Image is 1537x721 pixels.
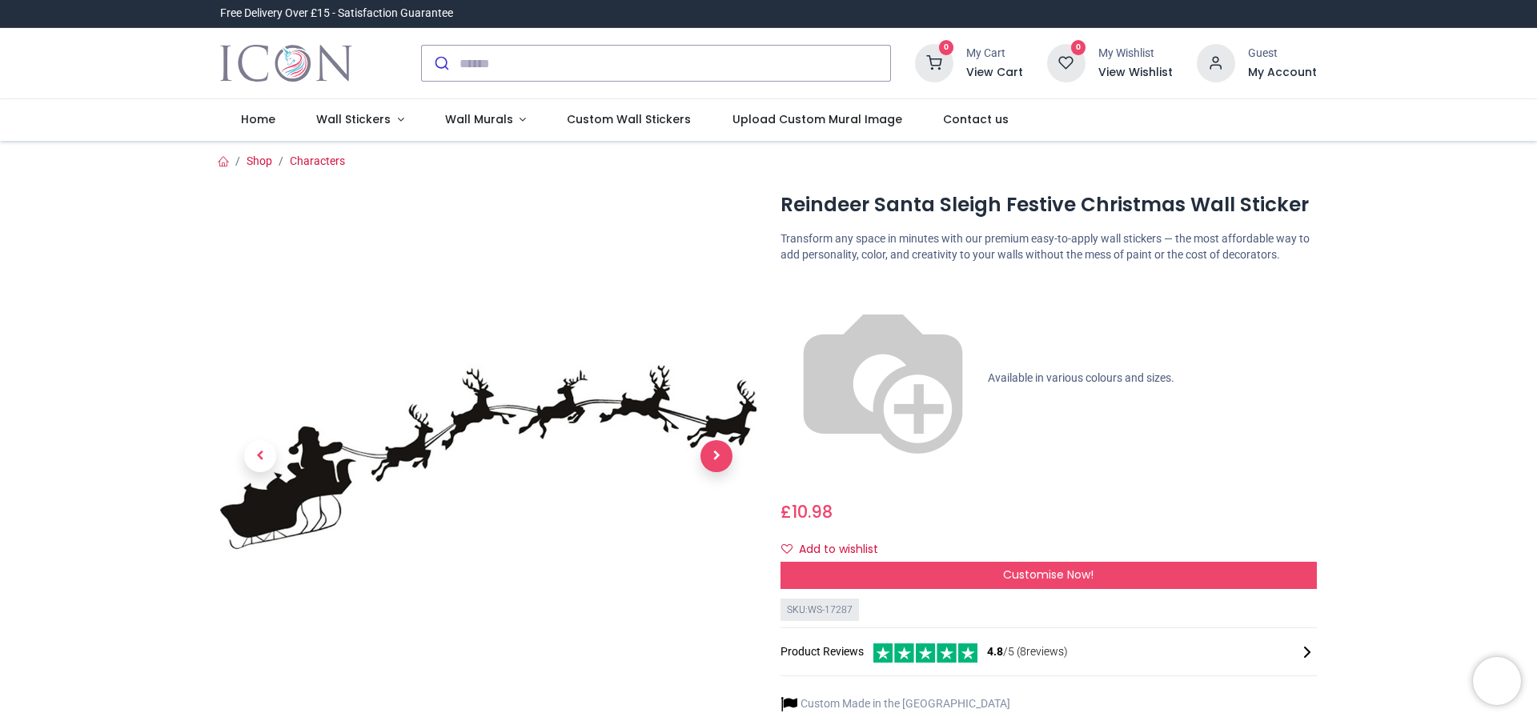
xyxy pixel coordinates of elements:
span: Contact us [943,111,1009,127]
div: My Cart [966,46,1023,62]
sup: 0 [939,40,954,55]
button: Add to wishlistAdd to wishlist [781,536,892,563]
span: Custom Wall Stickers [567,111,691,127]
span: 10.98 [792,500,833,523]
p: Transform any space in minutes with our premium easy-to-apply wall stickers — the most affordable... [781,231,1317,262]
div: Guest [1248,46,1317,62]
sup: 0 [1071,40,1086,55]
span: £ [781,500,833,523]
div: Free Delivery Over £15 - Satisfaction Guarantee [220,6,453,22]
a: Next [676,269,756,644]
span: Wall Stickers [316,111,391,127]
a: Characters [290,154,345,167]
a: Wall Murals [424,99,547,141]
span: Next [700,440,732,472]
img: Icon Wall Stickers [220,41,352,86]
a: 0 [915,56,953,69]
span: Wall Murals [445,111,513,127]
span: Available in various colours and sizes. [988,371,1174,383]
div: My Wishlist [1098,46,1173,62]
button: Submit [422,46,459,81]
a: My Account [1248,65,1317,81]
iframe: Customer reviews powered by Trustpilot [981,6,1317,22]
span: 4.8 [987,645,1003,658]
li: Custom Made in the [GEOGRAPHIC_DATA] [781,695,1010,712]
i: Add to wishlist [781,543,793,555]
h1: Reindeer Santa Sleigh Festive Christmas Wall Sticker [781,191,1317,218]
img: color-wheel.png [781,276,985,481]
div: SKU: WS-17287 [781,599,859,622]
a: View Wishlist [1098,65,1173,81]
a: Shop [247,154,272,167]
span: Customise Now! [1003,567,1094,583]
span: Previous [244,440,276,472]
a: View Cart [966,65,1023,81]
iframe: Brevo live chat [1473,657,1521,705]
span: /5 ( 8 reviews) [987,644,1068,660]
a: Logo of Icon Wall Stickers [220,41,352,86]
a: 0 [1047,56,1086,69]
span: Home [241,111,275,127]
a: Wall Stickers [295,99,424,141]
div: Product Reviews [781,641,1317,663]
a: Previous [220,269,300,644]
span: Upload Custom Mural Image [732,111,902,127]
